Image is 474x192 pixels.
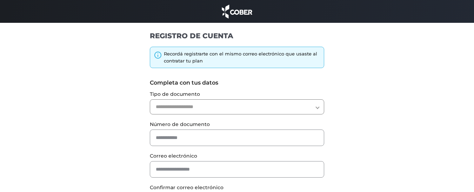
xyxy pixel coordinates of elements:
label: Confirmar correo electrónico [150,184,324,191]
label: Completa con tus datos [150,79,324,87]
div: Recordá registrarte con el mismo correo electrónico que usaste al contratar tu plan [164,51,320,64]
label: Número de documento [150,121,324,128]
label: Tipo de documento [150,91,324,98]
h1: REGISTRO DE CUENTA [150,31,324,40]
label: Correo electrónico [150,152,324,160]
img: cober_marca.png [220,4,254,19]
